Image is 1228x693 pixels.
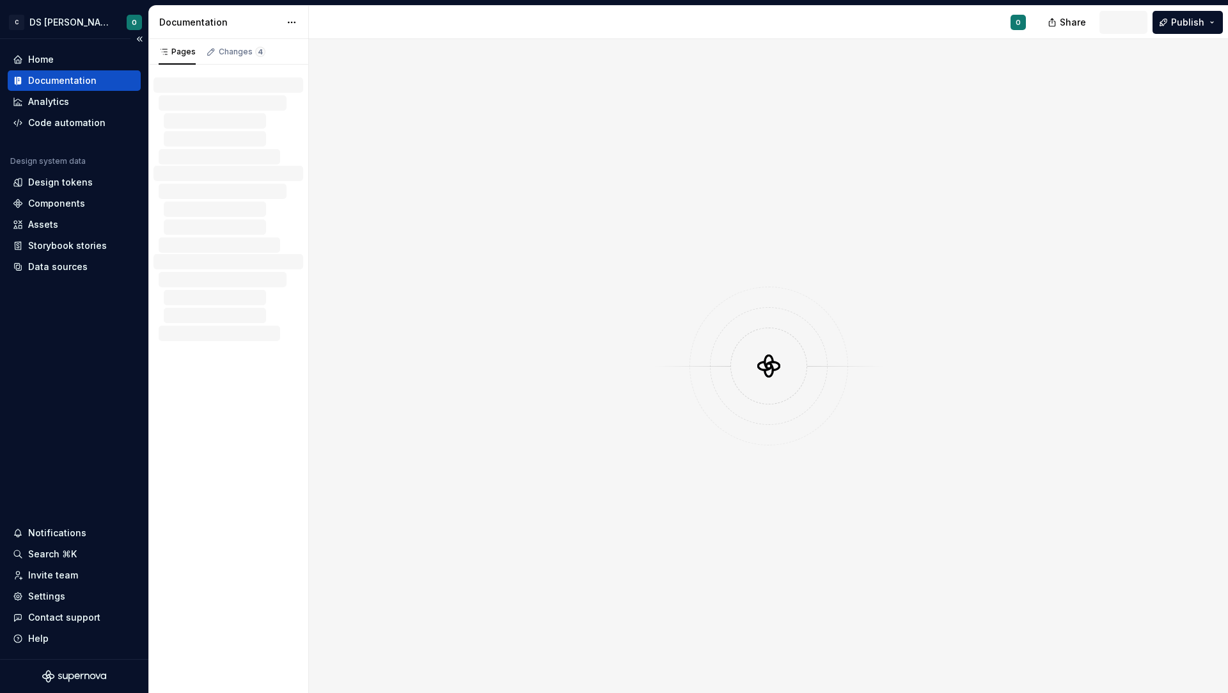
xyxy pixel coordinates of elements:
[8,607,141,628] button: Contact support
[1060,16,1086,29] span: Share
[8,70,141,91] a: Documentation
[219,47,265,57] div: Changes
[8,235,141,256] a: Storybook stories
[8,628,141,649] button: Help
[255,47,265,57] span: 4
[8,523,141,543] button: Notifications
[28,176,93,189] div: Design tokens
[8,586,141,607] a: Settings
[1016,17,1021,28] div: O
[9,15,24,30] div: C
[8,49,141,70] a: Home
[8,193,141,214] a: Components
[1041,11,1094,34] button: Share
[28,632,49,645] div: Help
[159,47,196,57] div: Pages
[28,260,88,273] div: Data sources
[130,30,148,48] button: Collapse sidebar
[28,218,58,231] div: Assets
[8,92,141,112] a: Analytics
[28,53,54,66] div: Home
[3,8,146,36] button: CDS [PERSON_NAME]O
[8,113,141,133] a: Code automation
[8,172,141,193] a: Design tokens
[132,17,137,28] div: O
[1153,11,1223,34] button: Publish
[8,257,141,277] a: Data sources
[28,74,97,87] div: Documentation
[28,116,106,129] div: Code automation
[28,548,77,561] div: Search ⌘K
[28,95,69,108] div: Analytics
[28,590,65,603] div: Settings
[8,214,141,235] a: Assets
[1171,16,1204,29] span: Publish
[28,527,86,539] div: Notifications
[10,156,86,166] div: Design system data
[28,239,107,252] div: Storybook stories
[28,197,85,210] div: Components
[159,16,280,29] div: Documentation
[28,569,78,582] div: Invite team
[29,16,111,29] div: DS [PERSON_NAME]
[42,670,106,683] svg: Supernova Logo
[8,565,141,585] a: Invite team
[8,544,141,564] button: Search ⌘K
[28,611,100,624] div: Contact support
